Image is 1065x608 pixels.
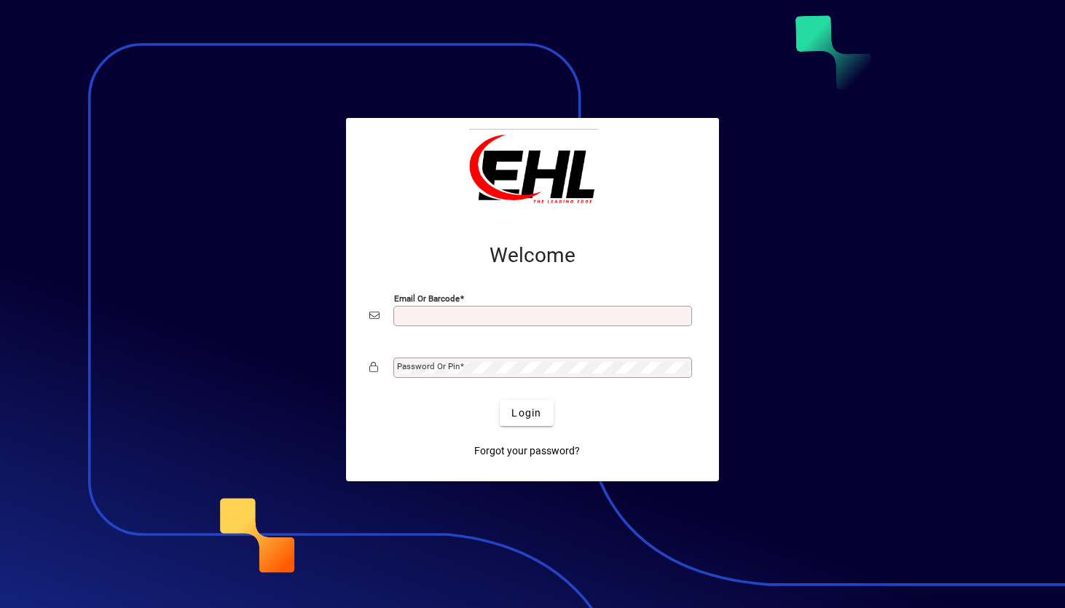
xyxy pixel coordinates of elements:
[500,400,553,426] button: Login
[369,243,696,268] h2: Welcome
[394,293,460,304] mat-label: Email or Barcode
[474,443,580,459] span: Forgot your password?
[468,438,586,464] a: Forgot your password?
[397,361,460,371] mat-label: Password or Pin
[511,406,541,421] span: Login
